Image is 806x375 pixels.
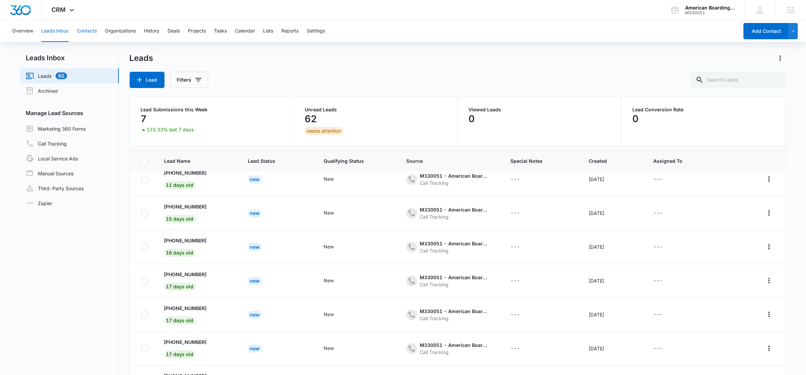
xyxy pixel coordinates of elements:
button: Archive [711,309,720,319]
img: tab_domain_overview_orange.svg [18,39,24,45]
a: Call [735,347,745,353]
div: - - Select to Edit Field [510,345,532,353]
p: Lead Submissions this Week [141,107,283,112]
div: M330051 - American Boarding Kennel - content [420,341,487,349]
button: Archive [711,275,720,285]
button: Filters [170,72,208,88]
a: [PHONE_NUMBER]17 days old [164,305,232,323]
a: Call [735,178,745,184]
button: Tasks [214,20,227,42]
h2: Leads Inbox [20,53,119,63]
div: --- [510,243,520,251]
div: Keywords by Traffic [75,40,114,44]
span: 15 days old [164,215,196,223]
span: Source [406,157,494,164]
div: Domain Overview [26,40,61,44]
div: New [324,311,334,318]
button: Contacts [77,20,97,42]
span: Special Notes [510,157,572,164]
p: Lead Conversion Rate [632,107,775,112]
button: Lists [263,20,273,42]
button: Add as Contact [699,174,708,183]
button: Settings [307,20,325,42]
p: [PHONE_NUMBER] [164,237,207,244]
a: Third-Party Sources [26,184,84,192]
button: Add as Contact [699,275,708,285]
input: Search Leads [690,72,786,88]
a: Call [735,212,745,218]
div: - - Select to Edit Field [653,345,675,353]
button: Add as Contact [699,242,708,251]
span: 17 days old [164,350,196,358]
div: - - Select to Edit Field [653,175,675,183]
div: --- [653,209,662,217]
button: Organizations [105,20,136,42]
div: - - Select to Edit Field [653,277,675,285]
div: - - Select to Edit Field [324,311,346,319]
div: New [248,311,262,319]
span: Qualifying Status [324,157,390,164]
button: Calendar [235,20,255,42]
span: 17 days old [164,283,196,291]
button: Actions [764,275,775,286]
button: History [144,20,159,42]
button: Call [735,174,745,183]
button: Actions [764,309,775,320]
p: Viewed Leads [469,107,610,112]
div: Call Tracking [420,315,487,322]
div: - - Select to Edit Field [653,311,675,319]
div: Call Tracking [420,179,487,186]
button: Call [735,309,745,319]
p: 62 [305,113,317,124]
button: Archive [711,174,720,183]
button: Actions [764,207,775,218]
div: [DATE] [589,311,637,318]
button: Archive [711,242,720,251]
button: Add as Contact [699,343,708,353]
span: Lead Name [164,157,232,164]
div: - - Select to Edit Field [653,209,675,217]
div: New [248,175,262,183]
a: New [248,346,262,351]
div: [DATE] [589,176,637,183]
a: Call [735,313,745,319]
div: M330051 - American Boarding Kennel - content [420,274,487,281]
span: 16 days old [164,249,196,257]
div: New [324,277,334,284]
div: account id [685,10,735,15]
a: New [248,210,262,216]
a: Manual Sources [26,169,73,177]
div: New [248,277,262,285]
div: - - Select to Edit Field [510,277,532,285]
button: Overview [12,20,33,42]
p: [PHONE_NUMBER] [164,305,207,312]
div: M330051 - American Boarding Kennel - content [420,240,487,247]
div: - - Select to Edit Field [324,277,346,285]
div: --- [510,209,520,217]
div: v 4.0.24 [19,11,33,16]
span: Lead Status [248,157,307,164]
a: [PHONE_NUMBER]15 days old [164,203,232,222]
div: --- [653,345,662,353]
p: 0 [632,113,638,124]
p: 7 [141,113,147,124]
div: [DATE] [589,277,637,284]
a: Call [735,280,745,285]
a: New [248,176,262,182]
button: Deals [168,20,180,42]
a: Leads62 [26,72,67,80]
button: Reports [281,20,299,42]
div: Call Tracking [420,213,487,220]
p: [PHONE_NUMBER] [164,338,207,346]
p: 0 [469,113,475,124]
div: --- [510,345,520,353]
div: M330051 - American Boarding Kennel - content [420,206,487,213]
button: Archive [711,208,720,217]
div: [DATE] [589,243,637,250]
p: [PHONE_NUMBER] [164,203,207,210]
div: M330051 - American Boarding Kennel - content [420,172,487,179]
p: Unread Leads [305,107,446,112]
a: Local Service Ads [26,154,78,162]
img: logo_orange.svg [11,11,16,16]
div: --- [510,277,520,285]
